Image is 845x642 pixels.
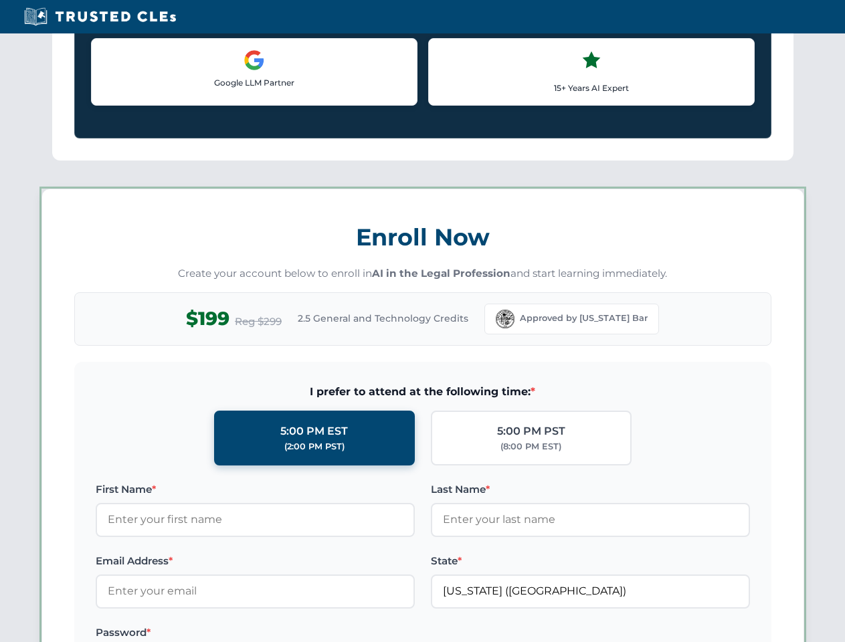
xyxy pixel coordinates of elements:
img: Florida Bar [496,310,514,328]
p: Create your account below to enroll in and start learning immediately. [74,266,771,282]
span: 2.5 General and Technology Credits [298,311,468,326]
img: Trusted CLEs [20,7,180,27]
div: (2:00 PM PST) [284,440,345,453]
label: Last Name [431,481,750,498]
label: First Name [96,481,415,498]
p: Google LLM Partner [102,76,406,89]
input: Florida (FL) [431,574,750,608]
div: (8:00 PM EST) [500,440,561,453]
strong: AI in the Legal Profession [372,267,510,280]
input: Enter your email [96,574,415,608]
label: Email Address [96,553,415,569]
p: 15+ Years AI Expert [440,82,743,94]
span: Reg $299 [235,314,282,330]
h3: Enroll Now [74,216,771,258]
input: Enter your first name [96,503,415,536]
span: I prefer to attend at the following time: [96,383,750,401]
div: 5:00 PM EST [280,423,348,440]
label: State [431,553,750,569]
input: Enter your last name [431,503,750,536]
div: 5:00 PM PST [497,423,565,440]
label: Password [96,625,415,641]
img: Google [244,49,265,71]
span: $199 [186,304,229,334]
span: Approved by [US_STATE] Bar [520,312,648,325]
